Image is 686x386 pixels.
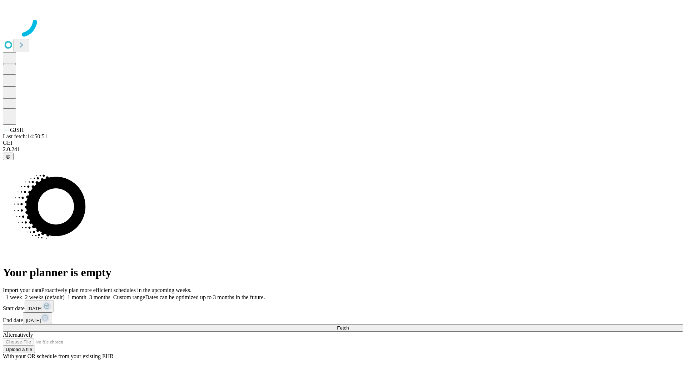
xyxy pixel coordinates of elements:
[26,318,41,323] span: [DATE]
[3,332,33,338] span: Alternatively
[3,346,35,353] button: Upload a file
[3,146,683,153] div: 2.0.241
[6,154,11,159] span: @
[41,287,192,293] span: Proactively plan more efficient schedules in the upcoming weeks.
[68,294,86,300] span: 1 month
[25,301,54,312] button: [DATE]
[3,287,41,293] span: Import your data
[89,294,110,300] span: 3 months
[337,325,349,331] span: Fetch
[145,294,265,300] span: Dates can be optimized up to 3 months in the future.
[3,312,683,324] div: End date
[3,353,114,359] span: With your OR schedule from your existing EHR
[3,140,683,146] div: GEI
[113,294,145,300] span: Custom range
[3,266,683,279] h1: Your planner is empty
[6,294,22,300] span: 1 week
[3,324,683,332] button: Fetch
[3,153,14,160] button: @
[3,133,48,139] span: Last fetch: 14:50:51
[10,127,24,133] span: GJSH
[23,312,52,324] button: [DATE]
[3,301,683,312] div: Start date
[25,294,65,300] span: 2 weeks (default)
[28,306,43,311] span: [DATE]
